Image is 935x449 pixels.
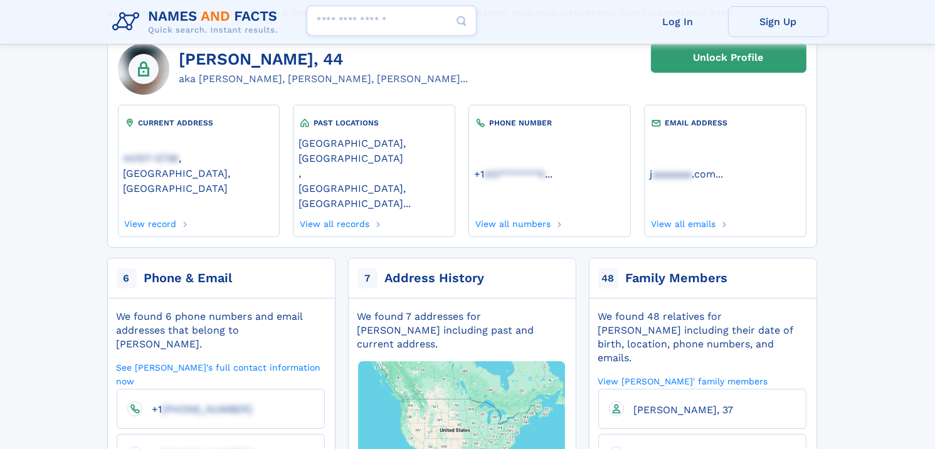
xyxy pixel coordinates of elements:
[117,310,325,351] div: We found 6 phone numbers and email addresses that belong to [PERSON_NAME].
[474,215,551,229] a: View all numbers
[298,117,449,129] div: PAST LOCATIONS
[598,375,768,387] a: View [PERSON_NAME]' family members
[446,6,477,36] button: Search Button
[634,404,734,416] span: [PERSON_NAME], 37
[107,5,288,39] img: Logo Names and Facts
[650,117,800,129] div: EMAIL ADDRESS
[124,151,274,194] a: 44107-5736, [GEOGRAPHIC_DATA], [GEOGRAPHIC_DATA]
[626,270,728,287] div: Family Members
[728,6,828,37] a: Sign Up
[124,215,177,229] a: View record
[307,6,477,36] input: search input
[142,403,253,415] a: +1[PHONE_NUMBER]
[385,270,485,287] div: Address History
[298,136,449,164] a: [GEOGRAPHIC_DATA], [GEOGRAPHIC_DATA]
[628,6,728,37] a: Log In
[298,129,449,215] div: ,
[117,268,137,288] span: 6
[298,181,449,209] a: [GEOGRAPHIC_DATA], [GEOGRAPHIC_DATA]...
[651,43,806,73] a: Unlock Profile
[652,168,692,180] span: aaaaaaa
[624,403,734,415] a: [PERSON_NAME], 37
[650,215,716,229] a: View all emails
[474,117,625,129] div: PHONE NUMBER
[179,71,468,87] div: aka [PERSON_NAME], [PERSON_NAME], [PERSON_NAME]...
[598,268,618,288] span: 48
[598,310,806,365] div: We found 48 relatives for [PERSON_NAME] including their date of birth, location, phone numbers, a...
[144,270,233,287] div: Phone & Email
[474,168,625,180] a: ...
[357,268,378,288] span: 7
[179,50,468,69] h1: [PERSON_NAME], 44
[124,152,179,164] span: 44107-5736
[117,361,325,387] a: See [PERSON_NAME]'s full contact information now
[124,117,274,129] div: CURRENT ADDRESS
[162,403,253,415] span: [PHONE_NUMBER]
[650,167,716,180] a: jaaaaaaa.com
[694,43,764,72] div: Unlock Profile
[298,215,369,229] a: View all records
[357,310,566,351] div: We found 7 addresses for [PERSON_NAME] including past and current address.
